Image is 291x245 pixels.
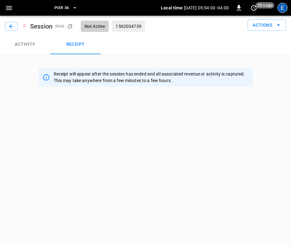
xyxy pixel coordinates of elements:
p: Receipt will appear after the session has ended and all associated revenue or activity is capture... [54,71,249,84]
button: Pier 36 [52,2,80,14]
p: Local time [161,5,183,11]
div: Not Active [81,21,109,32]
p: 1562034739 [116,23,141,29]
p: [DATE] 05:54:00 -04:00 [184,5,229,11]
span: 20 s ago [256,2,274,8]
div: profile-icon [277,3,288,13]
button: Actions [248,19,286,31]
span: 999d ... [55,24,68,29]
img: ampcontrol.io logo [22,2,34,14]
div: copy [67,23,74,30]
span: Pier 36 [54,4,69,12]
h6: Session [28,21,55,31]
button: Receipt [50,34,101,55]
button: set refresh interval [249,3,259,13]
